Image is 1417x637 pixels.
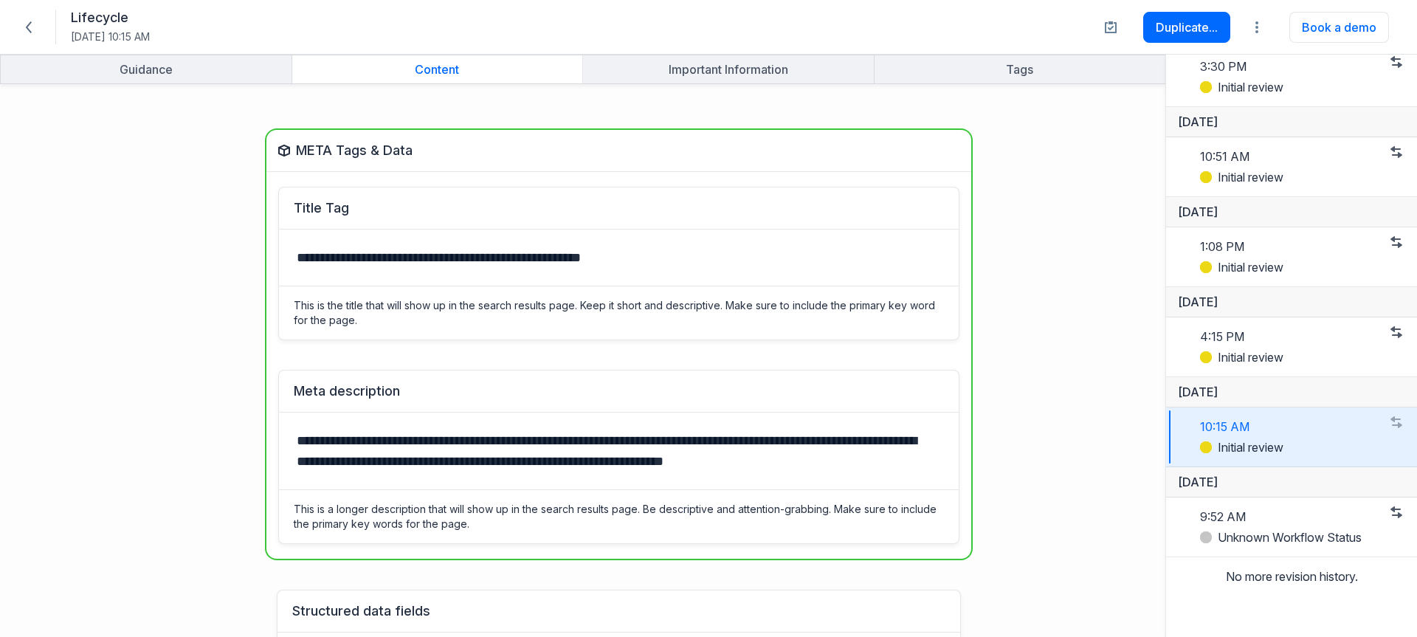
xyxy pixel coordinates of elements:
[1,55,292,83] a: Guidance
[1166,227,1417,287] a: 1:08 PMInitial review
[1200,350,1283,365] span: Initial review
[1218,440,1283,455] span: Initial review
[279,286,959,340] div: This is the title that will show up in the search results page. Keep it short and descriptive. Ma...
[1200,260,1283,275] span: Initial review
[1200,239,1244,254] span: 1:08 PM
[1245,16,1269,39] button: Open revision settings
[71,30,150,44] div: [DATE] 10:15 AM
[292,602,430,620] div: Structured data fields
[1200,149,1249,164] span: 10:51 AM
[1166,47,1417,107] a: 3:30 PMInitial review
[1218,530,1362,545] span: Unknown Workflow Status
[1200,329,1244,344] span: 4:15 PM
[1200,530,1362,545] span: Unknown Workflow Status
[1200,419,1249,434] span: 10:15 AM
[1166,407,1417,467] a: 10:15 AMInitial review
[1166,377,1417,407] h3: [DATE]
[292,55,583,83] a: Content
[1200,440,1283,455] span: Initial review
[1166,197,1417,227] h3: [DATE]
[17,16,41,39] a: Back
[583,55,874,83] a: Important Information
[1143,12,1230,43] button: Duplicate...
[1200,80,1283,94] span: Initial review
[1200,170,1283,185] span: Initial review
[298,62,577,77] div: Content
[71,10,150,27] h1: Lifecycle
[1166,137,1417,197] a: 10:51 AMInitial review
[7,62,286,77] div: Guidance
[1166,107,1417,137] h3: [DATE]
[1218,260,1283,275] span: Initial review
[294,199,349,217] div: Title Tag
[1166,557,1417,596] p: No more revision history.
[589,62,868,77] div: Important Information
[294,382,400,400] div: Meta description
[296,142,413,159] div: META Tags & Data
[1166,287,1417,317] h3: [DATE]
[880,62,1160,77] div: Tags
[1218,350,1283,365] span: Initial review
[1200,59,1247,74] span: 3:30 PM
[1289,12,1389,43] button: Book a demo
[1166,497,1417,557] a: 9:52 AMUnknown Workflow Status
[1099,16,1123,39] a: Setup guide
[1200,509,1246,524] span: 9:52 AM
[1218,80,1283,94] span: Initial review
[1166,317,1417,377] a: 4:15 PMInitial review
[1166,467,1417,497] h3: [DATE]
[875,55,1166,83] a: Tags
[279,490,959,543] div: This is a longer description that will show up in the search results page. Be descriptive and att...
[1218,170,1283,185] span: Initial review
